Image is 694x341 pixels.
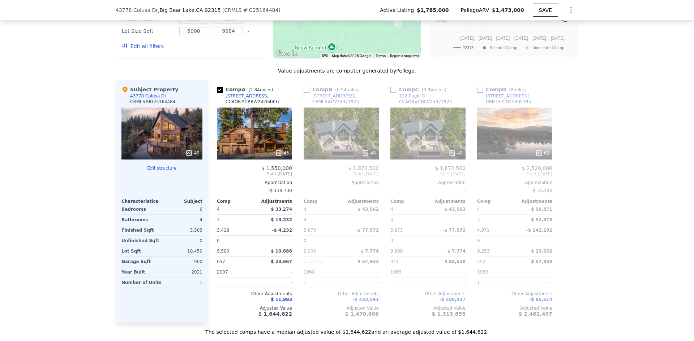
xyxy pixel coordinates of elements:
[492,7,524,13] span: $1,473,000
[362,149,376,157] div: 48
[486,93,529,99] div: [STREET_ADDRESS]
[529,297,552,302] span: -$ 86,614
[345,311,379,317] span: $ 1,470,606
[163,225,202,235] div: 3,383
[116,323,578,336] div: The selected comps have a median adjusted value of $1,644,622 and an average adjusted value of $1...
[121,267,160,277] div: Year Built
[429,267,466,277] div: -
[164,277,202,288] div: 1
[506,87,530,92] span: ( miles)
[437,18,447,23] text: $400
[122,26,175,36] div: Lot Size Sqft
[361,249,379,254] span: $ 7,774
[121,198,162,204] div: Characteristics
[163,267,202,277] div: 2021
[390,171,466,177] span: Sold [DATE]
[496,36,510,41] text: [DATE]
[394,15,402,27] div: 1200 Wolf Creek Ct
[304,291,379,297] div: Other Adjustments
[256,267,292,277] div: -
[121,257,160,267] div: Garage Sqft
[271,207,292,212] span: $ 33,274
[121,165,202,171] button: Edit structure
[348,165,379,171] span: $ 1,872,500
[477,238,480,243] span: 0
[243,7,278,13] span: # IG25164484
[435,165,466,171] span: $ 1,872,500
[163,236,202,246] div: 0
[477,86,530,93] div: Comp D
[217,305,292,311] div: Adjusted Value
[271,297,292,302] span: $ 11,993
[163,246,202,256] div: 10,450
[479,36,492,41] text: [DATE]
[256,277,292,288] div: -
[440,297,466,302] span: -$ 590,937
[477,228,489,233] span: 4,071
[217,171,292,177] span: Sold [DATE]
[217,249,229,254] span: 9,500
[130,99,175,105] div: CRMLS # IG25164484
[217,180,292,185] div: Appreciation
[304,86,363,93] div: Comp B
[477,93,529,99] a: [STREET_ADDRESS]
[376,54,386,58] a: Terms (opens in new tab)
[224,7,241,13] span: CRMLS
[130,93,166,99] div: 43778 Colusa Dr
[477,215,513,225] div: 3
[304,180,379,185] div: Appreciation
[304,185,379,196] div: -
[121,246,160,256] div: Lot Sqft
[217,207,220,212] span: 4
[275,49,299,58] a: Open this area in Google Maps (opens a new window)
[343,277,379,288] div: -
[163,257,202,267] div: 900
[417,6,449,14] span: $1,785,000
[532,36,546,41] text: [DATE]
[121,225,160,235] div: Finished Sqft
[275,49,299,58] img: Google
[226,99,280,105] div: CCAOR # CRRW24204497
[428,198,466,204] div: Adjustments
[343,236,379,246] div: -
[423,87,433,92] span: 0.94
[442,228,466,233] span: -$ 77,572
[460,36,474,41] text: [DATE]
[304,305,379,311] div: Adjusted Value
[271,259,292,264] span: $ 23,667
[343,267,379,277] div: -
[429,277,466,288] div: -
[390,93,427,99] a: 112 Eagle Dr
[477,267,513,277] div: 1986
[353,297,379,302] span: -$ 433,591
[477,207,480,212] span: 4
[217,259,225,264] span: 657
[390,198,428,204] div: Comp
[390,215,427,225] div: 4
[531,249,552,254] span: $ 23,632
[256,236,292,246] div: -
[304,215,340,225] div: 4
[526,228,552,233] span: -$ 142,192
[390,291,466,297] div: Other Adjustments
[535,149,549,157] div: 62
[272,228,292,233] span: -$ 4,232
[194,7,221,13] span: , CA 92315
[533,4,558,17] button: SAVE
[116,6,158,14] span: 43778 Colusa Dr
[447,249,466,254] span: $ 7,774
[304,93,355,99] a: [STREET_ADDRESS]
[158,6,221,14] span: , Big Bear Lake
[390,207,393,212] span: 4
[312,99,359,105] div: CRMLS # CV25071923
[390,228,403,233] span: 3,873
[332,54,371,58] span: Map data ©2025 Google
[254,198,292,204] div: Adjustments
[304,238,307,243] span: 0
[304,228,316,233] span: 3,873
[390,185,466,196] div: -
[531,259,552,264] span: $ 57,930
[390,259,399,264] span: 441
[304,198,341,204] div: Comp
[515,198,552,204] div: Adjustments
